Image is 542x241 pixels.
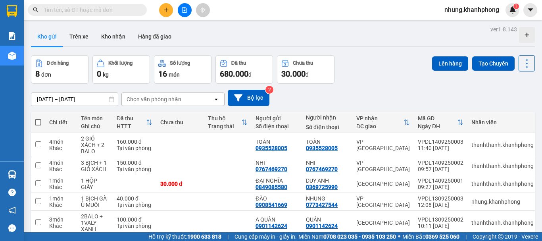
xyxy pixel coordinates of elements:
div: Trạng thái [208,123,241,129]
span: Cung cấp máy in - giấy in: [234,232,296,241]
span: message [8,224,16,232]
span: 680.000 [220,69,248,79]
div: Khác [49,202,73,208]
div: NHI [306,160,348,166]
span: | [465,232,467,241]
span: | [227,232,229,241]
button: Số lượng16món [154,55,211,84]
button: Kho gửi [31,27,63,46]
div: NHI [256,160,298,166]
div: ĐẠI NGHĨA [256,177,298,184]
strong: 0369 525 060 [425,233,459,240]
div: QUÂN [306,216,348,223]
div: TOÀN [256,139,298,145]
div: 0901142624 [306,223,338,229]
input: Tìm tên, số ĐT hoặc mã đơn [44,6,137,14]
div: Chưa thu [293,60,313,66]
div: 0935528005 [256,145,287,151]
span: search [33,7,38,13]
div: Khối lượng [108,60,133,66]
div: NHUNG [306,195,348,202]
div: [GEOGRAPHIC_DATA] [356,220,410,226]
button: Tạo Chuyến [472,56,515,71]
div: VP nhận [356,115,404,121]
div: ĐC giao [356,123,404,129]
span: plus [163,7,169,13]
button: Lên hàng [432,56,468,71]
div: VPDL1309250002 [418,216,463,223]
div: thanhthanh.khanhphong [471,220,534,226]
button: Bộ lọc [228,90,269,106]
div: 150.000 đ [117,160,152,166]
div: 3 món [49,216,73,223]
span: question-circle [8,189,16,196]
button: Chưa thu30.000đ [277,55,334,84]
strong: 1900 633 818 [187,233,221,240]
div: 4 món [49,139,73,145]
span: kg [103,71,109,78]
strong: 0708 023 035 - 0935 103 250 [323,233,396,240]
span: 0 [97,69,101,79]
span: Hỗ trợ kỹ thuật: [148,232,221,241]
div: Tên món [81,115,109,121]
div: 09:57 [DATE] [418,166,463,172]
span: notification [8,206,16,214]
span: món [169,71,180,78]
button: plus [159,3,173,17]
span: Miền Nam [298,232,396,241]
div: thanhthanh.khanhphong [471,163,534,169]
div: 0767469270 [256,166,287,172]
span: 30.000 [281,69,306,79]
div: TOÀN [306,139,348,145]
div: 0369725990 [306,184,338,190]
div: 40.000 đ [117,195,152,202]
div: Chi tiết [49,119,73,125]
svg: open [213,96,219,102]
sup: 2 [265,86,273,94]
div: A QUÂN [256,216,298,223]
div: 1 BỊCH GÀ Ủ MUỐI [81,195,109,208]
div: VPDL1409250001 [418,177,463,184]
span: caret-down [527,6,534,13]
th: Toggle SortBy [113,112,156,133]
div: VPDL1409250003 [418,139,463,145]
div: thanhthanh.khanhphong [471,181,534,187]
div: 0767469270 [306,166,338,172]
button: Trên xe [63,27,95,46]
div: Khác [49,145,73,151]
span: copyright [498,234,504,239]
img: solution-icon [8,32,16,40]
div: Tại văn phòng [117,166,152,172]
div: ĐÀO [256,195,298,202]
div: 0773427544 [306,202,338,208]
span: đơn [41,71,51,78]
div: Người gửi [256,115,298,121]
div: Tại văn phòng [117,223,152,229]
div: 0849085580 [256,184,287,190]
div: Tại văn phòng [117,202,152,208]
div: Đã thu [231,60,246,66]
div: 4 món [49,160,73,166]
span: 8 [35,69,40,79]
div: DUY ANH [306,177,348,184]
button: caret-down [523,3,537,17]
div: 11:40 [DATE] [418,145,463,151]
div: 1 món [49,177,73,184]
div: 10:11 [DATE] [418,223,463,229]
div: Khác [49,223,73,229]
div: Số lượng [170,60,190,66]
button: file-add [178,3,192,17]
div: 12:08 [DATE] [418,202,463,208]
div: Ngày ĐH [418,123,457,129]
th: Toggle SortBy [204,112,252,133]
span: aim [200,7,206,13]
button: Đơn hàng8đơn [31,55,88,84]
div: Số điện thoại [256,123,298,129]
span: đ [306,71,309,78]
div: Số điện thoại [306,124,348,130]
div: 2 GIỎ XÁCH + 2 BALO [81,135,109,154]
div: Chưa thu [160,119,200,125]
div: 0901142624 [256,223,287,229]
div: VP [GEOGRAPHIC_DATA] [356,195,410,208]
div: thanhthanh.khanhphong [471,142,534,148]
